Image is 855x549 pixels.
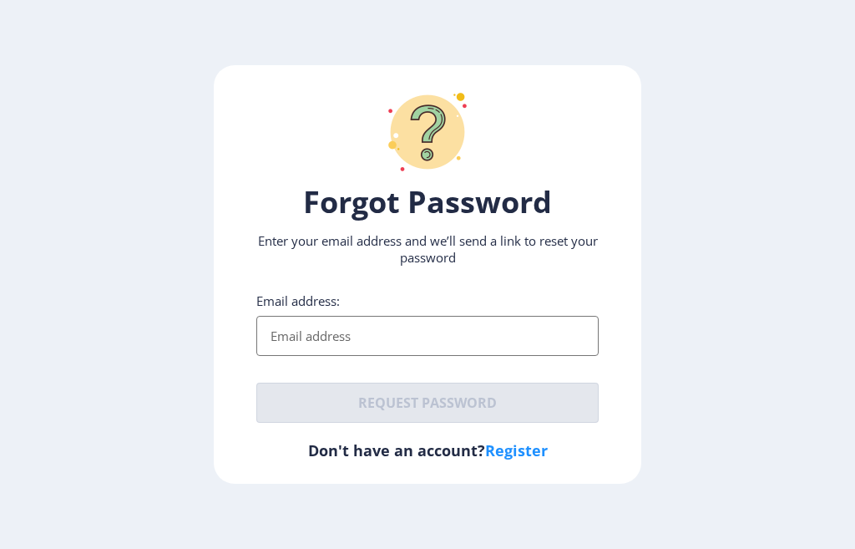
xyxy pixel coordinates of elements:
a: Register [485,440,548,460]
h6: Don't have an account? [256,440,599,460]
img: question-mark [377,82,478,182]
h1: Forgot Password [256,182,599,222]
button: Request password [256,383,599,423]
input: Email address [256,316,599,356]
label: Email address: [256,292,340,309]
p: Enter your email address and we’ll send a link to reset your password [256,232,599,266]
